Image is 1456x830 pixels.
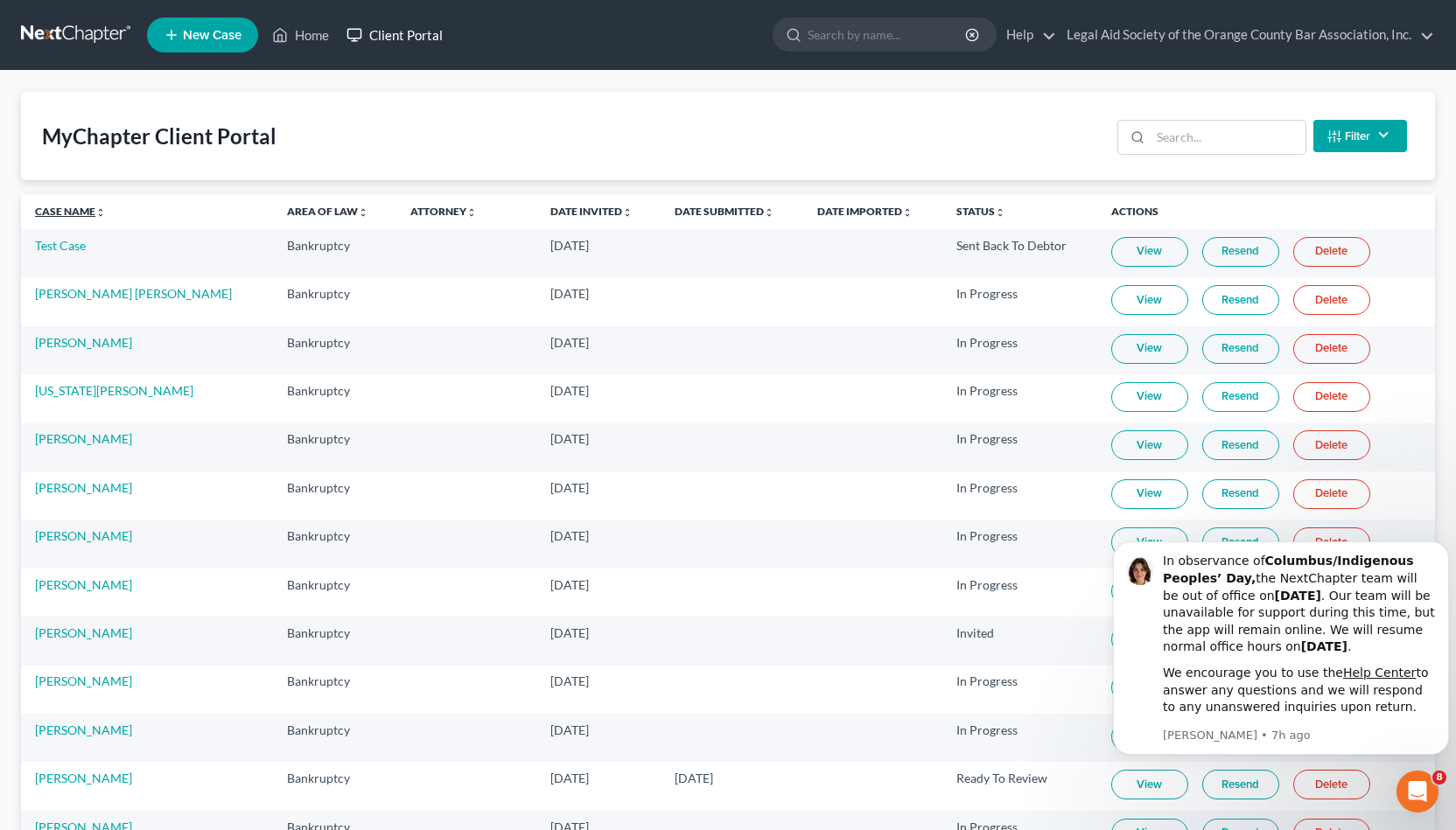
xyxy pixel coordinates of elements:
[550,771,589,785] span: [DATE]
[1432,771,1446,785] span: 8
[622,207,633,218] i: unfold_more
[1202,285,1279,315] a: Resend
[942,520,1097,568] td: In Progress
[997,19,1056,51] a: Help
[35,771,132,785] a: [PERSON_NAME]
[42,122,276,150] div: MyChapter Client Portal
[35,577,132,592] a: [PERSON_NAME]
[35,205,106,218] a: Case Nameunfold_more
[273,520,395,568] td: Bankruptcy
[902,207,913,218] i: unfold_more
[942,617,1097,665] td: Invited
[35,238,86,253] a: Test Case
[273,229,395,277] td: Bankruptcy
[995,207,1005,218] i: unfold_more
[1106,520,1456,821] iframe: Intercom notifications message
[273,568,395,617] td: Bankruptcy
[550,577,589,592] span: [DATE]
[942,326,1097,374] td: In Progress
[1151,121,1305,154] input: Search...
[1202,237,1279,267] a: Resend
[1293,479,1370,509] a: Delete
[956,205,1005,218] a: Statusunfold_more
[550,286,589,301] span: [DATE]
[1058,19,1434,51] a: Legal Aid Society of the Orange County Bar Association, Inc.
[273,666,395,714] td: Bankruptcy
[35,673,132,688] a: [PERSON_NAME]
[1111,334,1188,364] a: View
[550,625,589,640] span: [DATE]
[35,335,132,350] a: [PERSON_NAME]
[1202,382,1279,412] a: Resend
[1111,237,1188,267] a: View
[358,207,368,218] i: unfold_more
[35,625,132,640] a: [PERSON_NAME]
[942,374,1097,422] td: In Progress
[1202,430,1279,460] a: Resend
[1111,479,1188,509] a: View
[550,431,589,446] span: [DATE]
[942,666,1097,714] td: In Progress
[1313,120,1407,152] button: Filter
[764,207,774,218] i: unfold_more
[35,383,193,398] a: [US_STATE][PERSON_NAME]
[273,423,395,471] td: Bankruptcy
[942,762,1097,810] td: Ready To Review
[1293,237,1370,267] a: Delete
[338,19,451,51] a: Client Portal
[817,205,913,218] a: Date Importedunfold_more
[95,207,106,218] i: unfold_more
[942,277,1097,325] td: In Progress
[263,19,338,51] a: Home
[942,568,1097,617] td: In Progress
[1111,382,1188,412] a: View
[550,528,589,543] span: [DATE]
[1293,334,1370,364] a: Delete
[273,714,395,762] td: Bankruptcy
[273,326,395,374] td: Bankruptcy
[1293,285,1370,315] a: Delete
[942,714,1097,762] td: In Progress
[550,673,589,688] span: [DATE]
[1202,479,1279,509] a: Resend
[675,205,774,218] a: Date Submittedunfold_more
[273,471,395,520] td: Bankruptcy
[183,29,241,42] span: New Case
[287,205,368,218] a: Area of Lawunfold_more
[35,528,132,543] a: [PERSON_NAME]
[273,617,395,665] td: Bankruptcy
[550,335,589,350] span: [DATE]
[1111,430,1188,460] a: View
[550,480,589,495] span: [DATE]
[942,471,1097,520] td: In Progress
[1293,382,1370,412] a: Delete
[1097,194,1435,229] th: Actions
[273,374,395,422] td: Bankruptcy
[1293,430,1370,460] a: Delete
[35,722,132,737] a: [PERSON_NAME]
[273,762,395,810] td: Bankruptcy
[1396,771,1438,813] iframe: Intercom live chat
[550,238,589,253] span: [DATE]
[550,383,589,398] span: [DATE]
[550,722,589,737] span: [DATE]
[35,480,132,495] a: [PERSON_NAME]
[466,207,477,218] i: unfold_more
[410,205,477,218] a: Attorneyunfold_more
[273,277,395,325] td: Bankruptcy
[35,286,232,301] a: [PERSON_NAME] [PERSON_NAME]
[942,423,1097,471] td: In Progress
[1202,334,1279,364] a: Resend
[550,205,633,218] a: Date Invitedunfold_more
[808,18,968,51] input: Search by name...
